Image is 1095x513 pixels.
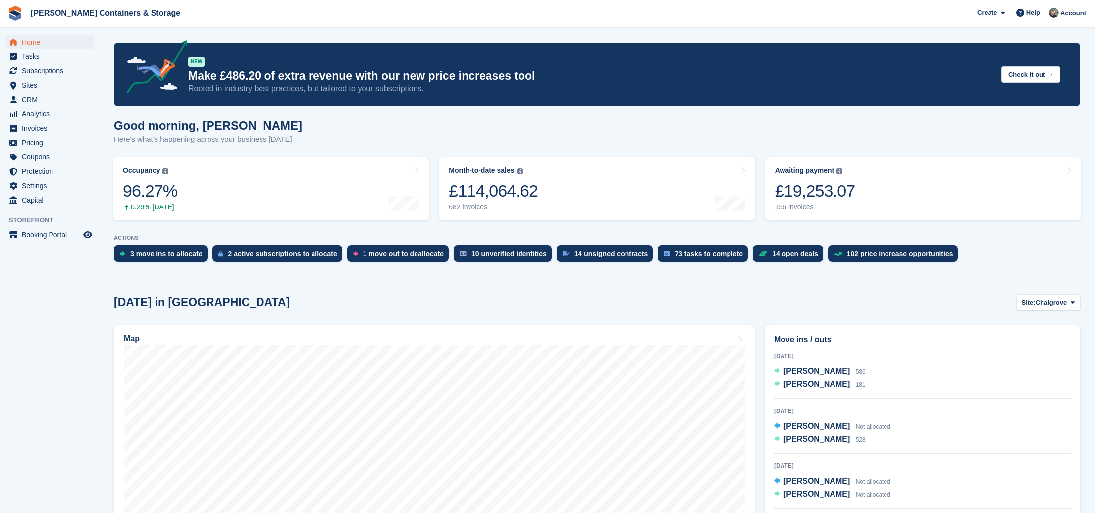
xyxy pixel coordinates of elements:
a: Month-to-date sales £114,064.62 682 invoices [439,157,755,220]
span: Pricing [22,136,81,150]
p: Rooted in industry best practices, but tailored to your subscriptions. [188,83,993,94]
a: [PERSON_NAME] 586 [774,365,866,378]
img: active_subscription_to_allocate_icon-d502201f5373d7db506a760aba3b589e785aa758c864c3986d89f69b8ff3... [218,251,223,257]
span: Invoices [22,121,81,135]
span: 586 [856,368,866,375]
a: 14 open deals [753,245,828,267]
img: Adam Greenhalgh [1049,8,1059,18]
div: Occupancy [123,166,160,175]
span: [PERSON_NAME] [783,490,850,498]
div: 3 move ins to allocate [130,250,203,257]
span: Create [977,8,997,18]
a: menu [5,35,94,49]
div: [DATE] [774,407,1071,415]
button: Site: Chalgrove [1016,294,1081,310]
span: Capital [22,193,81,207]
span: [PERSON_NAME] [783,435,850,443]
img: move_ins_to_allocate_icon-fdf77a2bb77ea45bf5b3d319d69a93e2d87916cf1d5bf7949dd705db3b84f3ca.svg [120,251,125,256]
a: menu [5,193,94,207]
span: Subscriptions [22,64,81,78]
a: 2 active subscriptions to allocate [212,245,347,267]
a: menu [5,78,94,92]
a: menu [5,228,94,242]
div: Awaiting payment [775,166,834,175]
div: 156 invoices [775,203,855,211]
span: Storefront [9,215,99,225]
div: 96.27% [123,181,177,201]
a: menu [5,164,94,178]
a: Occupancy 96.27% 0.29% [DATE] [113,157,429,220]
a: [PERSON_NAME] Not allocated [774,488,890,501]
img: stora-icon-8386f47178a22dfd0bd8f6a31ec36ba5ce8667c1dd55bd0f319d3a0aa187defe.svg [8,6,23,21]
div: £114,064.62 [449,181,538,201]
a: [PERSON_NAME] Not allocated [774,475,890,488]
span: [PERSON_NAME] [783,477,850,485]
h2: [DATE] in [GEOGRAPHIC_DATA] [114,296,290,309]
a: [PERSON_NAME] 528 [774,433,866,446]
a: 73 tasks to complete [658,245,753,267]
span: Not allocated [856,423,890,430]
span: 181 [856,381,866,388]
a: 1 move out to deallocate [347,245,454,267]
span: Settings [22,179,81,193]
img: price_increase_opportunities-93ffe204e8149a01c8c9dc8f82e8f89637d9d84a8eef4429ea346261dce0b2c0.svg [834,252,842,256]
img: task-75834270c22a3079a89374b754ae025e5fb1db73e45f91037f5363f120a921f8.svg [664,251,670,256]
a: menu [5,150,94,164]
div: 1 move out to deallocate [363,250,444,257]
a: Preview store [82,229,94,241]
img: icon-info-grey-7440780725fd019a000dd9b08b2336e03edf1995a4989e88bcd33f0948082b44.svg [517,168,523,174]
img: deal-1b604bf984904fb50ccaf53a9ad4b4a5d6e5aea283cecdc64d6e3604feb123c2.svg [759,250,767,257]
span: Account [1060,8,1086,18]
span: Home [22,35,81,49]
span: Analytics [22,107,81,121]
span: [PERSON_NAME] [783,367,850,375]
a: [PERSON_NAME] 181 [774,378,866,391]
a: menu [5,93,94,106]
div: 73 tasks to complete [675,250,743,257]
a: menu [5,64,94,78]
h1: Good morning, [PERSON_NAME] [114,119,302,132]
a: [PERSON_NAME] Not allocated [774,420,890,433]
span: Sites [22,78,81,92]
span: Help [1026,8,1040,18]
a: 102 price increase opportunities [828,245,963,267]
span: 528 [856,436,866,443]
div: 102 price increase opportunities [847,250,953,257]
div: 0.29% [DATE] [123,203,177,211]
p: Make £486.20 of extra revenue with our new price increases tool [188,69,993,83]
span: Protection [22,164,81,178]
div: [DATE] [774,462,1071,470]
a: menu [5,50,94,63]
div: 14 open deals [772,250,818,257]
img: price-adjustments-announcement-icon-8257ccfd72463d97f412b2fc003d46551f7dbcb40ab6d574587a9cd5c0d94... [118,40,188,97]
div: 10 unverified identities [471,250,547,257]
a: 14 unsigned contracts [557,245,658,267]
a: menu [5,107,94,121]
p: ACTIONS [114,235,1080,241]
span: Chalgrove [1036,298,1067,308]
a: menu [5,179,94,193]
img: contract_signature_icon-13c848040528278c33f63329250d36e43548de30e8caae1d1a13099fd9432cc5.svg [563,251,570,256]
button: Check it out → [1001,66,1060,83]
h2: Move ins / outs [774,334,1071,346]
img: icon-info-grey-7440780725fd019a000dd9b08b2336e03edf1995a4989e88bcd33f0948082b44.svg [836,168,842,174]
img: verify_identity-adf6edd0f0f0b5bbfe63781bf79b02c33cf7c696d77639b501bdc392416b5a36.svg [460,251,467,256]
span: Not allocated [856,478,890,485]
img: move_outs_to_deallocate_icon-f764333ba52eb49d3ac5e1228854f67142a1ed5810a6f6cc68b1a99e826820c5.svg [353,251,358,256]
a: 3 move ins to allocate [114,245,212,267]
div: 14 unsigned contracts [574,250,648,257]
span: Tasks [22,50,81,63]
div: [DATE] [774,352,1071,360]
span: Not allocated [856,491,890,498]
a: [PERSON_NAME] Containers & Storage [27,5,184,21]
div: NEW [188,57,205,67]
span: CRM [22,93,81,106]
a: menu [5,121,94,135]
h2: Map [124,334,140,343]
a: menu [5,136,94,150]
div: £19,253.07 [775,181,855,201]
a: Awaiting payment £19,253.07 156 invoices [765,157,1081,220]
p: Here's what's happening across your business [DATE] [114,134,302,145]
img: icon-info-grey-7440780725fd019a000dd9b08b2336e03edf1995a4989e88bcd33f0948082b44.svg [162,168,168,174]
span: [PERSON_NAME] [783,422,850,430]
